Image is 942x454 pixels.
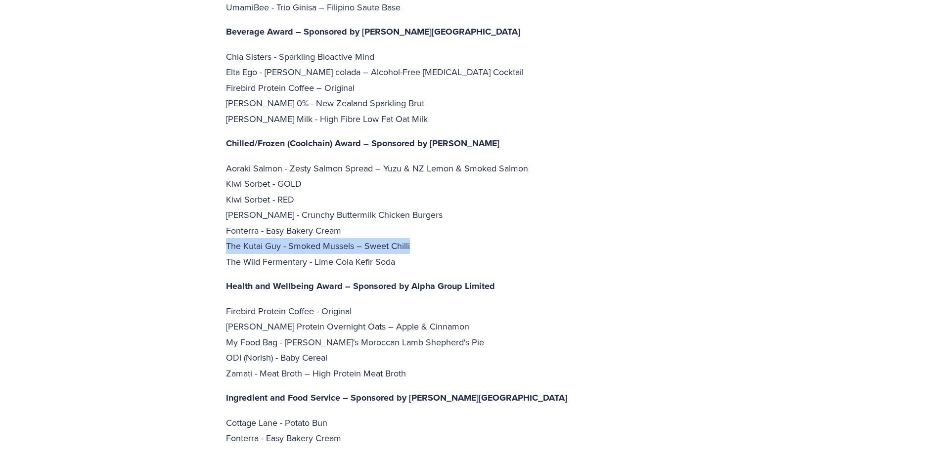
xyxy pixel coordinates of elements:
[226,137,499,150] strong: Chilled/Frozen (Coolchain) Award – Sponsored by [PERSON_NAME]
[226,303,717,381] p: Firebird Protein Coffee - Original [PERSON_NAME] Protein Overnight Oats – Apple & Cinnamon My Foo...
[226,49,717,127] p: Chia Sisters - Sparkling Bioactive Mind Elta Ego - [PERSON_NAME] colada – Alcohol-Free [MEDICAL_D...
[226,415,717,446] p: Cottage Lane - Potato Bun Fonterra - Easy Bakery Cream
[226,161,717,270] p: Aoraki Salmon - Zesty Salmon Spread – Yuzu & NZ Lemon & Smoked Salmon Kiwi Sorbet - GOLD Kiwi Sor...
[226,391,567,404] strong: Ingredient and Food Service – Sponsored by [PERSON_NAME][GEOGRAPHIC_DATA]
[226,25,520,38] strong: Beverage Award – Sponsored by [PERSON_NAME][GEOGRAPHIC_DATA]
[226,280,495,292] strong: Health and Wellbeing Award – Sponsored by Alpha Group Limited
